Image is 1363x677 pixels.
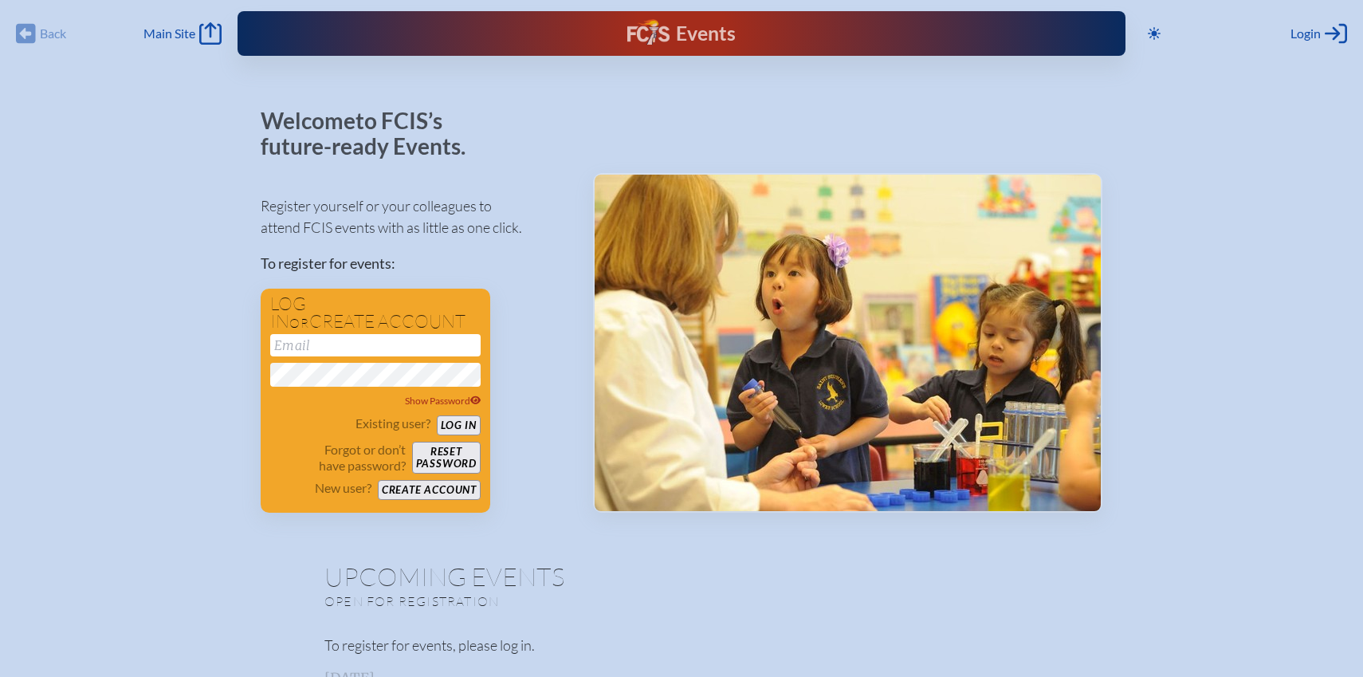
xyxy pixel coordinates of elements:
p: Existing user? [355,415,430,431]
p: Forgot or don’t have password? [270,442,406,474]
div: FCIS Events — Future ready [485,19,878,48]
p: Register yourself or your colleagues to attend FCIS events with as little as one click. [261,195,568,238]
span: Show Password [405,395,481,407]
span: Main Site [143,26,195,41]
p: New user? [315,480,371,496]
p: To register for events: [261,253,568,274]
p: To register for events, please log in. [324,635,1039,656]
img: Events [595,175,1101,511]
button: Log in [437,415,481,435]
span: Login [1290,26,1321,41]
h1: Log in create account [270,295,481,331]
input: Email [270,334,481,356]
button: Create account [378,480,481,500]
p: Open for registration [324,593,745,609]
a: Main Site [143,22,222,45]
p: Welcome to FCIS’s future-ready Events. [261,108,484,159]
button: Resetpassword [412,442,481,474]
span: or [289,315,309,331]
h1: Upcoming Events [324,564,1039,589]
